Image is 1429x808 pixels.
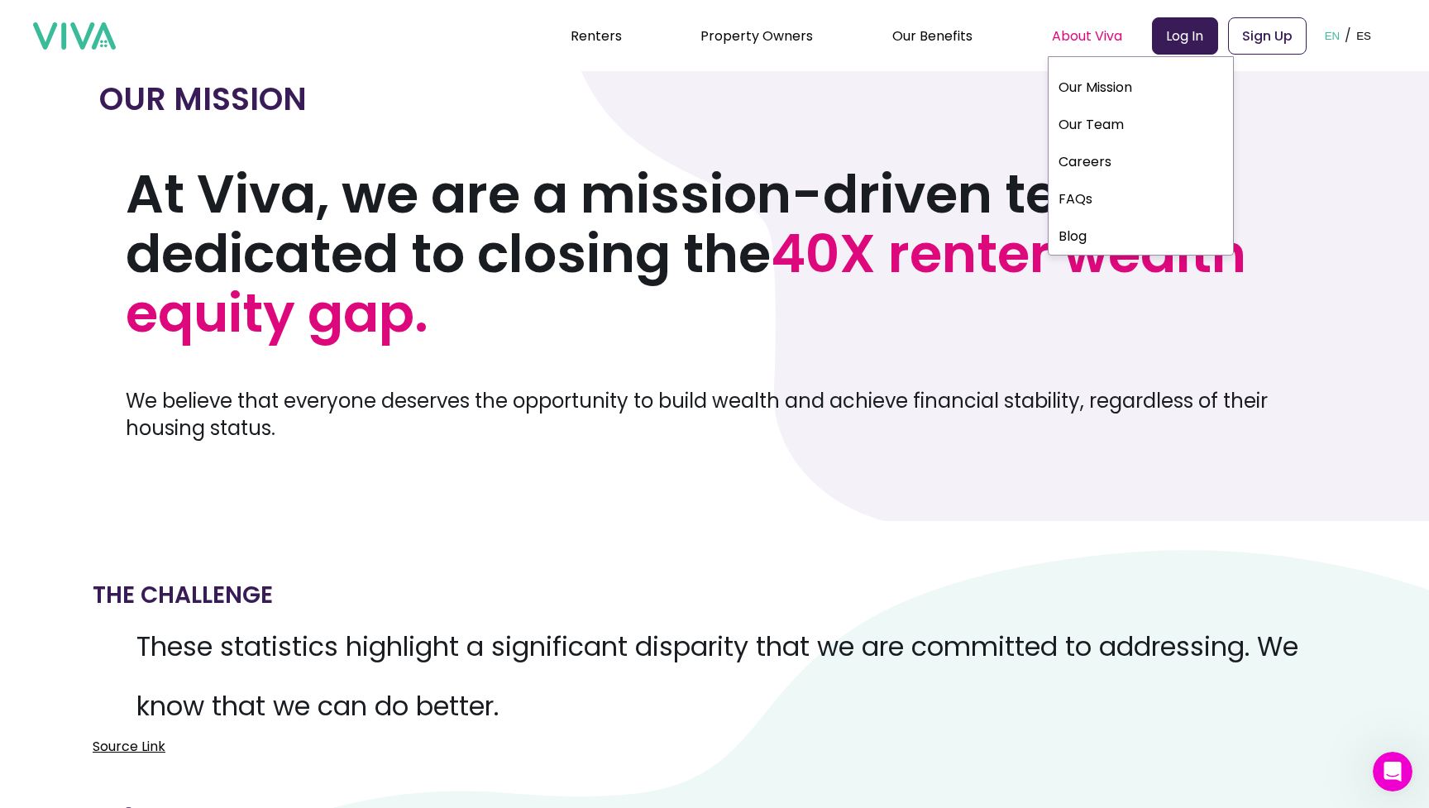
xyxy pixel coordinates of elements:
[1228,17,1307,55] a: Sign Up
[126,217,1246,350] span: 40X renter wealth equity gap.
[1373,752,1412,791] iframe: Intercom live chat
[1351,10,1376,61] button: ES
[1052,15,1122,56] div: About Viva
[1049,184,1233,214] a: FAQs
[93,736,165,757] a: Source Link
[1152,17,1218,55] a: Log In
[1049,146,1233,177] a: Careers
[1049,109,1233,140] a: Our Team
[571,26,622,45] a: Renters
[700,26,813,45] a: Property Owners
[93,574,273,617] h2: The Challenge
[99,78,1330,121] h2: OUR MISSION
[1049,72,1233,103] a: Our Mission
[892,15,973,56] div: Our Benefits
[1049,221,1233,251] a: Blog
[33,22,116,50] img: viva
[1320,10,1345,61] button: EN
[93,617,1336,736] p: These statistics highlight a significant disparity that we are committed to addressing. We know t...
[126,387,1330,442] p: We believe that everyone deserves the opportunity to build wealth and achieve financial stability...
[1345,23,1351,48] p: /
[126,165,1330,343] h1: At Viva, we are a mission-driven team dedicated to closing the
